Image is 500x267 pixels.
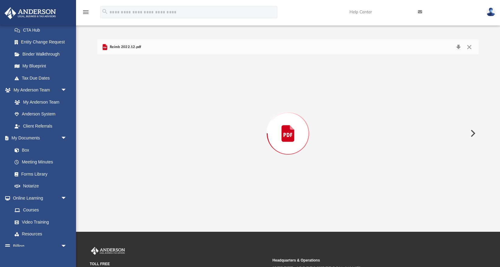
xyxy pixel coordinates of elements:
small: Headquarters & Operations [273,258,451,263]
img: Anderson Advisors Platinum Portal [3,7,58,19]
span: arrow_drop_down [61,84,73,97]
a: Billingarrow_drop_down [4,240,76,252]
button: Next File [466,125,479,142]
button: Download [453,43,464,51]
a: Courses [9,204,73,216]
a: Meeting Minutes [9,156,73,168]
a: CTA Hub [9,24,76,36]
a: My Anderson Team [9,96,70,108]
span: arrow_drop_down [61,240,73,252]
span: Reimb 2022.12.pdf [109,44,141,50]
a: Entity Change Request [9,36,76,48]
a: menu [82,12,89,16]
a: Binder Walkthrough [9,48,76,60]
i: search [102,8,108,15]
a: Anderson System [9,108,73,120]
i: menu [82,9,89,16]
small: TOLL FREE [90,261,268,267]
a: My Anderson Teamarrow_drop_down [4,84,73,96]
a: My Blueprint [9,60,73,72]
a: Client Referrals [9,120,73,132]
a: Forms Library [9,168,70,180]
a: Box [9,144,70,156]
a: Tax Due Dates [9,72,76,84]
a: Notarize [9,180,73,192]
div: Preview [97,39,479,212]
img: Anderson Advisors Platinum Portal [90,247,126,255]
img: User Pic [486,8,495,16]
a: Resources [9,228,73,240]
span: arrow_drop_down [61,192,73,204]
a: Online Learningarrow_drop_down [4,192,73,204]
a: Video Training [9,216,70,228]
span: arrow_drop_down [61,132,73,145]
button: Close [464,43,475,51]
a: My Documentsarrow_drop_down [4,132,73,144]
